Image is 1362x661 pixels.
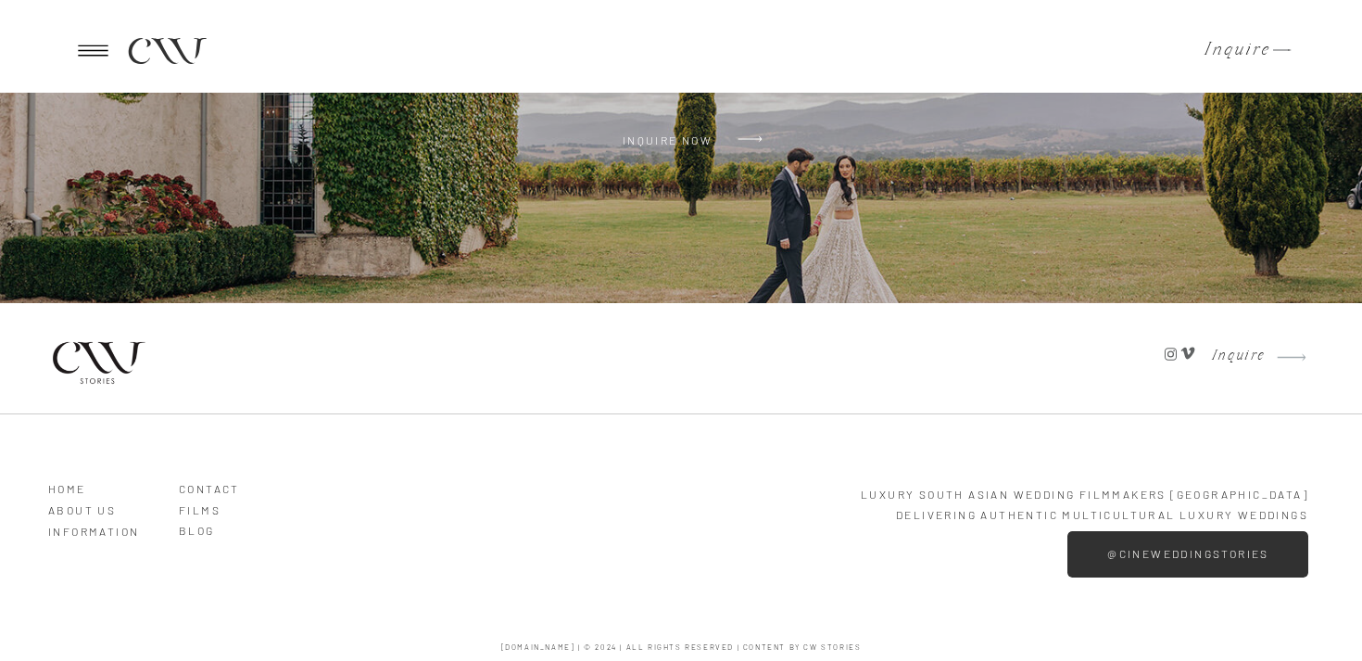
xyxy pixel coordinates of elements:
[48,519,154,536] a: Information
[179,518,284,535] a: BLOG
[179,498,284,515] a: Films
[1204,349,1266,366] a: Inquire
[771,485,1308,527] p: LUXURY South Asian Wedding Filmmakers [GEOGRAPHIC_DATA] Delivering Authentic multicultural Luxury...
[179,477,284,493] a: Contact
[591,134,744,146] a: Inquire Now
[48,498,154,515] a: ABOUT US
[48,477,154,493] a: HOME
[127,33,205,67] a: CW
[1092,548,1284,560] a: @cineweddingstories
[125,641,1237,653] h3: [DOMAIN_NAME] | © 2024 | ALL RIGHTS RESERVED | content by CW Stories
[1204,41,1259,59] a: Inquire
